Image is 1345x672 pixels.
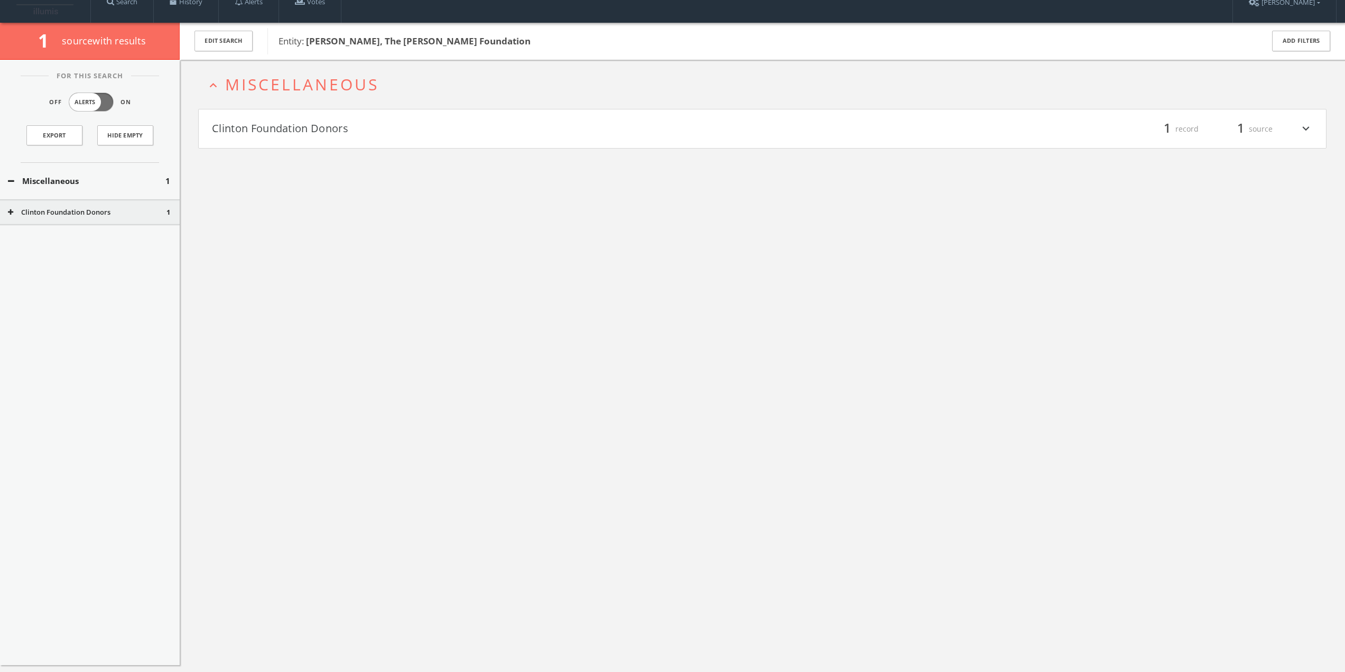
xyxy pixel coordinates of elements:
[38,28,58,53] span: 1
[1209,120,1273,138] div: source
[49,71,131,81] span: For This Search
[206,76,1327,93] button: expand_lessMiscellaneous
[306,35,531,47] b: [PERSON_NAME], The [PERSON_NAME] Foundation
[1159,119,1175,138] span: 1
[97,125,153,145] button: Hide Empty
[8,207,166,218] button: Clinton Foundation Donors
[225,73,379,95] span: Miscellaneous
[1299,120,1313,138] i: expand_more
[1232,119,1249,138] span: 1
[120,98,131,107] span: On
[1272,31,1330,51] button: Add Filters
[194,31,253,51] button: Edit Search
[166,207,170,218] span: 1
[49,98,62,107] span: Off
[1135,120,1199,138] div: record
[26,125,82,145] a: Export
[62,34,146,47] span: source with results
[8,175,165,187] button: Miscellaneous
[165,175,170,187] span: 1
[212,120,763,138] button: Clinton Foundation Donors
[206,78,220,93] i: expand_less
[279,35,531,47] span: Entity:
